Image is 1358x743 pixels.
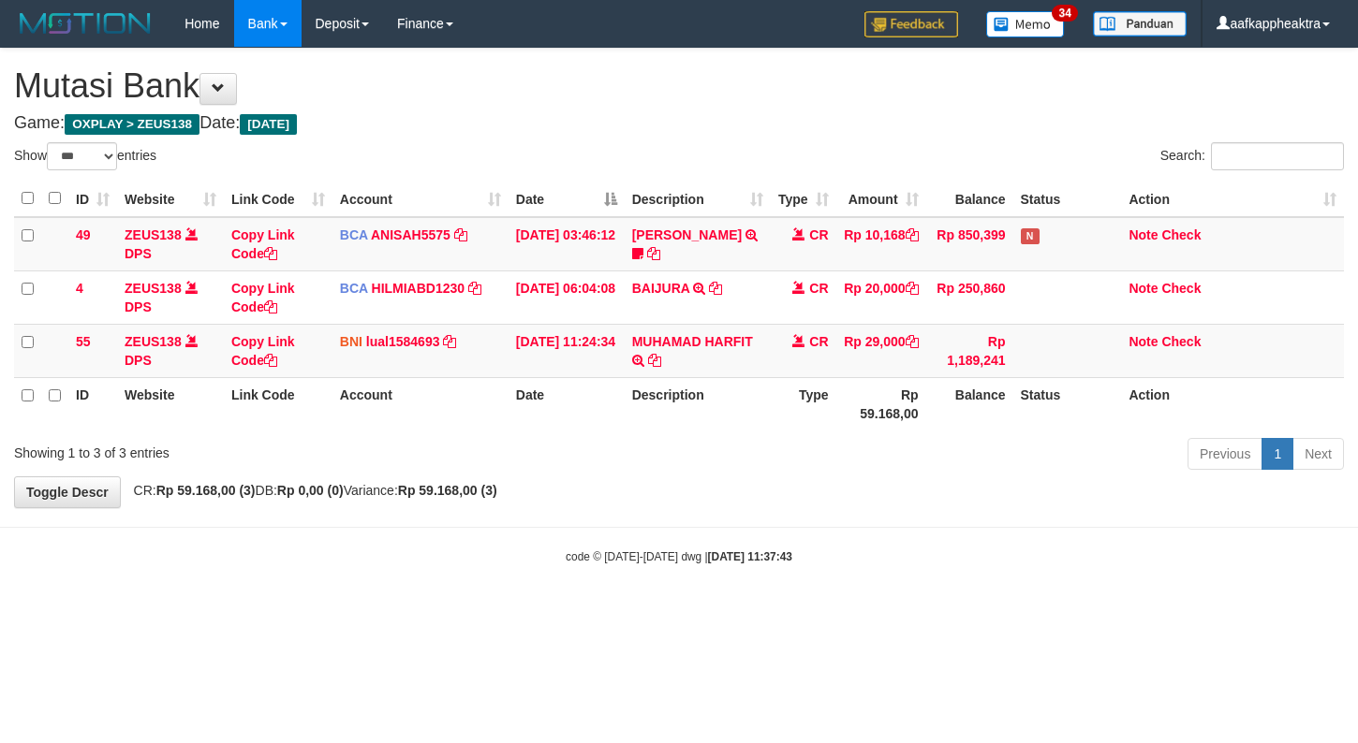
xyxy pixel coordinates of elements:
th: Type: activate to sort column ascending [771,181,836,217]
a: ZEUS138 [125,334,182,349]
div: Showing 1 to 3 of 3 entries [14,436,552,462]
span: CR [809,227,828,242]
th: Rp 59.168,00 [836,377,926,430]
span: BCA [340,281,368,296]
span: CR [809,334,828,349]
a: Note [1129,281,1158,296]
th: Link Code: activate to sort column ascending [224,181,332,217]
td: Rp 850,399 [926,217,1013,271]
span: [DATE] [240,114,297,135]
td: [DATE] 11:24:34 [509,324,625,377]
a: Toggle Descr [14,476,121,508]
th: Amount: activate to sort column ascending [836,181,926,217]
a: Previous [1188,438,1262,470]
td: [DATE] 06:04:08 [509,270,625,324]
th: Website [117,377,224,430]
th: Date: activate to sort column descending [509,181,625,217]
a: Copy BAIJURA to clipboard [709,281,722,296]
a: ANISAH5575 [371,227,450,242]
th: Status [1013,377,1122,430]
th: Balance [926,181,1013,217]
th: Website: activate to sort column ascending [117,181,224,217]
a: Note [1129,227,1158,242]
th: ID: activate to sort column ascending [68,181,117,217]
a: MUHAMAD HARFIT [632,334,753,349]
td: DPS [117,270,224,324]
a: Copy MUHAMAD HARFIT to clipboard [648,353,661,368]
th: Type [771,377,836,430]
strong: [DATE] 11:37:43 [708,550,792,563]
th: Balance [926,377,1013,430]
th: Link Code [224,377,332,430]
th: Action [1121,377,1344,430]
img: Feedback.jpg [864,11,958,37]
a: Next [1292,438,1344,470]
th: Description [625,377,771,430]
h1: Mutasi Bank [14,67,1344,105]
a: Copy Link Code [231,281,295,314]
strong: Rp 0,00 (0) [277,483,344,498]
label: Search: [1160,142,1344,170]
a: ZEUS138 [125,281,182,296]
a: BAIJURA [632,281,690,296]
th: Account [332,377,509,430]
td: Rp 29,000 [836,324,926,377]
span: OXPLAY > ZEUS138 [65,114,199,135]
select: Showentries [47,142,117,170]
span: BCA [340,227,368,242]
span: BNI [340,334,362,349]
a: Check [1161,227,1201,242]
span: 34 [1052,5,1077,22]
th: Date [509,377,625,430]
a: Note [1129,334,1158,349]
a: Copy ANISAH5575 to clipboard [454,227,467,242]
a: Copy Link Code [231,334,295,368]
td: Rp 10,168 [836,217,926,271]
a: 1 [1262,438,1293,470]
td: DPS [117,217,224,271]
th: Action: activate to sort column ascending [1121,181,1344,217]
span: CR: DB: Variance: [125,483,497,498]
a: HILMIABD1230 [372,281,465,296]
a: Copy Rp 20,000 to clipboard [906,281,919,296]
td: Rp 250,860 [926,270,1013,324]
a: Copy INA PAUJANAH to clipboard [647,246,660,261]
span: CR [809,281,828,296]
small: code © [DATE]-[DATE] dwg | [566,550,792,563]
img: panduan.png [1093,11,1187,36]
th: Description: activate to sort column ascending [625,181,771,217]
span: 55 [76,334,91,349]
span: Has Note [1021,228,1040,244]
a: Copy Rp 29,000 to clipboard [906,334,919,349]
td: Rp 20,000 [836,270,926,324]
td: [DATE] 03:46:12 [509,217,625,271]
img: Button%20Memo.svg [986,11,1065,37]
a: Check [1161,334,1201,349]
a: Check [1161,281,1201,296]
td: Rp 1,189,241 [926,324,1013,377]
span: 4 [76,281,83,296]
input: Search: [1211,142,1344,170]
a: lual1584693 [366,334,440,349]
img: MOTION_logo.png [14,9,156,37]
a: Copy Link Code [231,227,295,261]
th: Account: activate to sort column ascending [332,181,509,217]
a: ZEUS138 [125,227,182,242]
a: Copy Rp 10,168 to clipboard [906,227,919,242]
th: ID [68,377,117,430]
th: Status [1013,181,1122,217]
h4: Game: Date: [14,114,1344,133]
a: Copy lual1584693 to clipboard [443,334,456,349]
label: Show entries [14,142,156,170]
a: [PERSON_NAME] [632,227,742,242]
strong: Rp 59.168,00 (3) [398,483,497,498]
span: 49 [76,227,91,242]
strong: Rp 59.168,00 (3) [156,483,256,498]
td: DPS [117,324,224,377]
a: Copy HILMIABD1230 to clipboard [468,281,481,296]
